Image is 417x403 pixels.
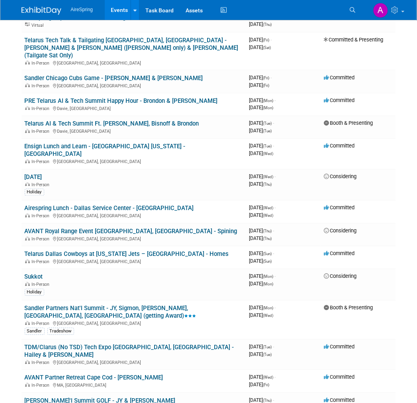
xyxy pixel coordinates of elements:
span: (Thu) [263,229,272,234]
span: - [271,75,272,81]
div: [GEOGRAPHIC_DATA], [GEOGRAPHIC_DATA] [25,59,243,66]
div: MA, [GEOGRAPHIC_DATA] [25,382,243,388]
span: Considering [324,273,357,279]
img: In-Person Event [25,159,30,163]
div: [GEOGRAPHIC_DATA], [GEOGRAPHIC_DATA] [25,212,243,219]
span: (Mon) [263,99,274,103]
span: - [275,174,276,180]
span: (Mon) [263,275,274,279]
span: [DATE] [249,105,274,111]
span: [DATE] [249,37,272,43]
span: (Wed) [263,375,274,380]
span: In-Person [32,259,52,265]
span: - [275,374,276,380]
div: Holiday [25,189,44,196]
span: Committed [324,374,355,380]
span: [DATE] [249,236,272,242]
span: - [275,305,276,311]
img: In-Person Event [25,383,30,387]
span: (Tue) [263,129,272,134]
div: [GEOGRAPHIC_DATA], [GEOGRAPHIC_DATA] [25,258,243,265]
span: Committed [324,205,355,211]
span: Booth & Presenting [324,120,373,126]
a: Telarus AI & Tech Summit Ft. [PERSON_NAME], Bisnoff & Brondon [25,120,199,128]
img: In-Person Event [25,129,30,133]
div: Davie, [GEOGRAPHIC_DATA] [25,128,243,134]
span: [DATE] [249,258,272,264]
span: [DATE] [249,228,274,234]
span: Considering [324,174,357,180]
div: Holiday [25,289,44,296]
span: In-Person [32,106,52,112]
img: Aila Ortiaga [373,3,388,18]
span: (Sun) [263,259,272,264]
span: (Wed) [263,152,274,156]
span: (Wed) [263,175,274,179]
span: (Tue) [263,144,272,149]
span: [DATE] [249,174,276,180]
a: [DATE] [25,174,42,181]
span: - [275,98,276,104]
span: AireSpring [71,7,93,12]
span: (Thu) [263,22,272,27]
span: [DATE] [249,151,274,157]
span: (Tue) [263,345,272,350]
span: [DATE] [249,128,272,134]
span: In-Person [32,237,52,242]
span: Virtual [32,23,46,28]
span: (Thu) [263,183,272,187]
span: - [275,273,276,279]
span: In-Person [32,183,52,188]
span: [DATE] [249,352,272,358]
span: In-Person [32,321,52,326]
a: Ensign Lunch and Learn - [GEOGRAPHIC_DATA] [US_STATE] - [GEOGRAPHIC_DATA] [25,143,186,158]
span: [DATE] [249,21,272,27]
span: In-Person [32,61,52,66]
img: In-Person Event [25,282,30,286]
div: [GEOGRAPHIC_DATA], [GEOGRAPHIC_DATA] [25,82,243,88]
a: Sukkot [25,273,43,281]
a: AireSpring September Partner Training - [PERSON_NAME] [25,14,177,21]
span: (Thu) [263,237,272,241]
span: (Wed) [263,206,274,210]
a: PRE Telarus AI & Tech Summit Happy Hour - Brondon & [PERSON_NAME] [25,98,218,105]
div: Davie, [GEOGRAPHIC_DATA] [25,105,243,112]
span: - [275,205,276,211]
a: Telarus Tech Talk & Tailgating [GEOGRAPHIC_DATA], [GEOGRAPHIC_DATA] - [PERSON_NAME] & [PERSON_NAM... [25,37,239,59]
span: [DATE] [249,44,271,50]
div: Sandler [25,328,45,335]
span: Booth & Presenting [324,305,373,311]
span: - [273,143,274,149]
span: [DATE] [249,281,274,287]
span: Committed [324,251,355,257]
span: (Mon) [263,282,274,287]
span: (Sat) [263,45,271,50]
span: [DATE] [249,374,276,380]
a: Sandler Chicago Cubs Game - [PERSON_NAME] & [PERSON_NAME] [25,75,203,82]
div: [GEOGRAPHIC_DATA], [GEOGRAPHIC_DATA] [25,158,243,165]
span: [DATE] [249,143,274,149]
span: (Fri) [263,83,270,88]
span: - [273,251,274,257]
span: (Tue) [263,353,272,357]
span: (Thu) [263,399,272,403]
span: In-Person [32,129,52,134]
img: Virtual Event [25,23,30,27]
a: AVANT Royal Range Event [GEOGRAPHIC_DATA], [GEOGRAPHIC_DATA] - Spining [25,228,237,235]
a: AVANT Partner Retreat Cape Cod - [PERSON_NAME] [25,374,163,381]
img: In-Person Event [25,214,30,218]
span: Considering [324,228,357,234]
span: (Wed) [263,214,274,218]
span: [DATE] [249,205,276,211]
span: [DATE] [249,251,274,257]
span: In-Person [32,383,52,388]
div: Tradeshow [47,328,74,335]
span: Committed [324,344,355,350]
div: [GEOGRAPHIC_DATA], [GEOGRAPHIC_DATA] [25,320,243,326]
span: [DATE] [249,98,276,104]
img: In-Person Event [25,259,30,263]
span: - [271,37,272,43]
span: (Wed) [263,314,274,318]
span: - [273,228,274,234]
span: (Mon) [263,306,274,311]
